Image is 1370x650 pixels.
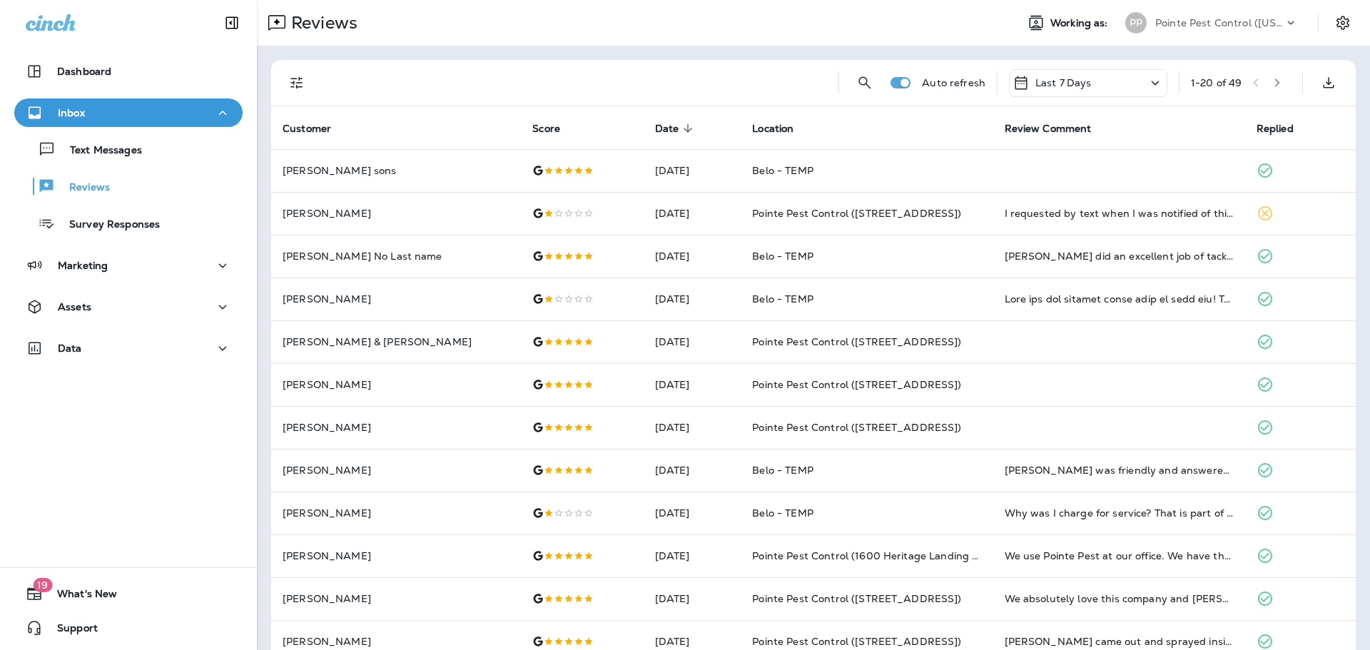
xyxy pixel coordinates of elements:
[644,192,741,235] td: [DATE]
[283,250,509,262] p: [PERSON_NAME] No Last name
[43,588,117,605] span: What's New
[851,68,879,97] button: Search Reviews
[14,134,243,164] button: Text Messages
[283,550,509,562] p: [PERSON_NAME]
[43,622,98,639] span: Support
[655,123,679,135] span: Date
[1035,77,1092,88] p: Last 7 Days
[1314,68,1343,97] button: Export as CSV
[1125,12,1147,34] div: PP
[14,171,243,201] button: Reviews
[752,207,961,220] span: Pointe Pest Control ([STREET_ADDRESS])
[752,592,961,605] span: Pointe Pest Control ([STREET_ADDRESS])
[14,57,243,86] button: Dashboard
[1005,206,1234,220] div: I requested by text when I was notified of this pending visit by Ron that we had a black fly infe...
[283,507,509,519] p: [PERSON_NAME]
[644,449,741,492] td: [DATE]
[644,149,741,192] td: [DATE]
[644,577,741,620] td: [DATE]
[283,379,509,390] p: [PERSON_NAME]
[752,378,961,391] span: Pointe Pest Control ([STREET_ADDRESS])
[1257,123,1294,135] span: Replied
[922,77,985,88] p: Auto refresh
[1257,122,1312,135] span: Replied
[55,181,110,195] p: Reviews
[1005,292,1234,306] div: Made our bug problem worse then it ever was! We never had issues in our home just surrounding the...
[58,260,108,271] p: Marketing
[283,165,509,176] p: [PERSON_NAME] sons
[532,122,579,135] span: Score
[644,534,741,577] td: [DATE]
[58,301,91,313] p: Assets
[644,492,741,534] td: [DATE]
[655,122,698,135] span: Date
[55,218,160,232] p: Survey Responses
[283,208,509,219] p: [PERSON_NAME]
[56,144,142,158] p: Text Messages
[752,250,813,263] span: Belo - TEMP
[752,123,793,135] span: Location
[58,342,82,354] p: Data
[14,293,243,321] button: Assets
[752,507,813,519] span: Belo - TEMP
[33,578,52,592] span: 19
[1005,634,1234,649] div: Riddick came out and sprayed inside and out for ant extermination. He did a good job, was friendl...
[752,293,813,305] span: Belo - TEMP
[1005,122,1110,135] span: Review Comment
[283,593,509,604] p: [PERSON_NAME]
[14,98,243,127] button: Inbox
[1050,17,1111,29] span: Working as:
[644,235,741,278] td: [DATE]
[58,107,85,118] p: Inbox
[283,123,331,135] span: Customer
[283,293,509,305] p: [PERSON_NAME]
[1005,549,1234,563] div: We use Pointe Pest at our office. We have them on a quarterly basis and they are easy to set a sc...
[14,208,243,238] button: Survey Responses
[1155,17,1284,29] p: Pointe Pest Control ([US_STATE])
[752,421,961,434] span: Pointe Pest Control ([STREET_ADDRESS])
[752,335,961,348] span: Pointe Pest Control ([STREET_ADDRESS])
[752,164,813,177] span: Belo - TEMP
[1005,506,1234,520] div: Why was I charge for service? That is part of plan
[14,579,243,608] button: 19What's New
[752,464,813,477] span: Belo - TEMP
[14,251,243,280] button: Marketing
[644,278,741,320] td: [DATE]
[644,320,741,363] td: [DATE]
[283,636,509,647] p: [PERSON_NAME]
[285,12,357,34] p: Reviews
[14,334,243,362] button: Data
[1005,249,1234,263] div: Peyton did an excellent job of tackling the problem areas of our yard as we discussed when he arr...
[283,464,509,476] p: [PERSON_NAME]
[1005,591,1234,606] div: We absolutely love this company and Jason is fantastic! Always friendly, punctual and professiona...
[752,549,1021,562] span: Pointe Pest Control (1600 Heritage Landing suite 212j)
[752,122,812,135] span: Location
[532,123,560,135] span: Score
[1005,123,1092,135] span: Review Comment
[57,66,111,77] p: Dashboard
[283,122,350,135] span: Customer
[283,68,311,97] button: Filters
[644,363,741,406] td: [DATE]
[752,635,961,648] span: Pointe Pest Control ([STREET_ADDRESS])
[14,614,243,642] button: Support
[283,422,509,433] p: [PERSON_NAME]
[1330,10,1356,36] button: Settings
[1005,463,1234,477] div: Morays was friendly and answered all my questions!
[283,336,509,347] p: [PERSON_NAME] & [PERSON_NAME]
[1191,77,1242,88] div: 1 - 20 of 49
[644,406,741,449] td: [DATE]
[212,9,252,37] button: Collapse Sidebar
